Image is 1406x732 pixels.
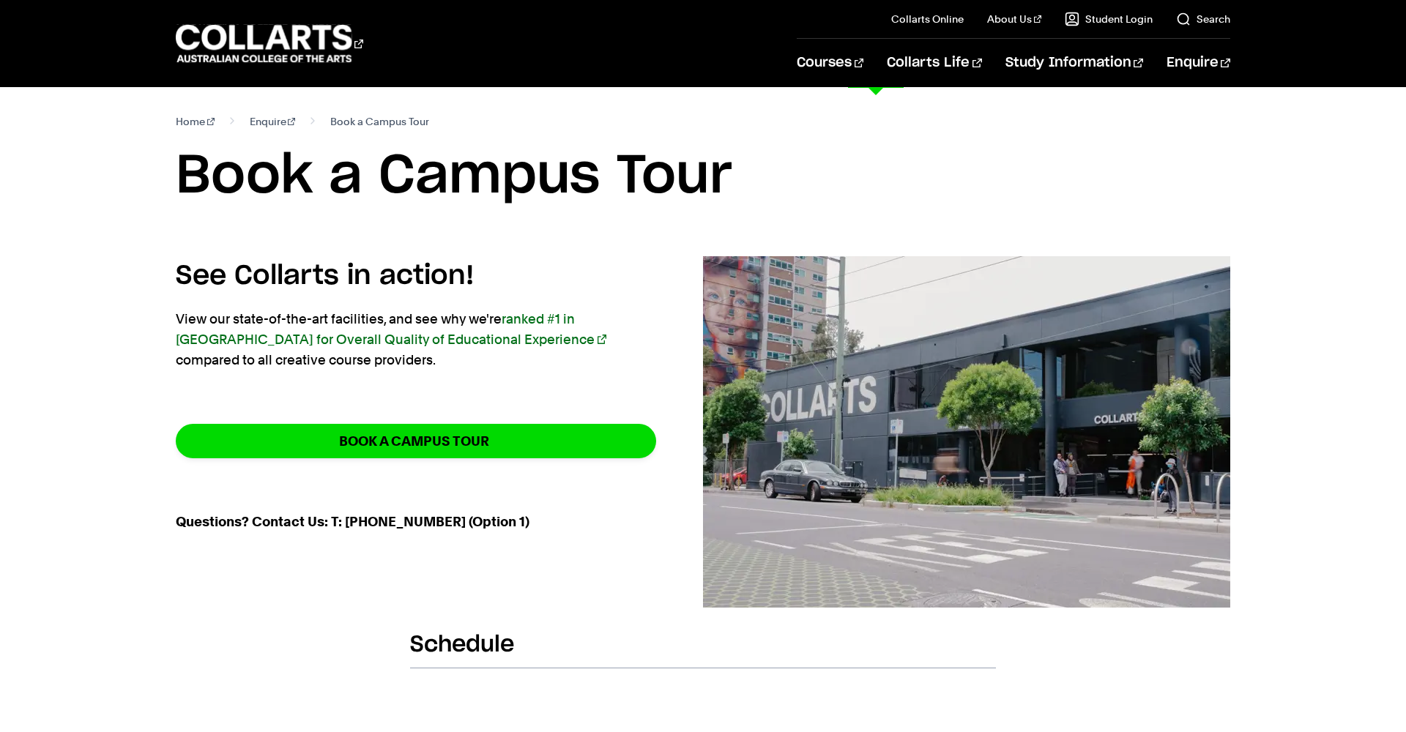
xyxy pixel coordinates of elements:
[176,256,656,296] h4: See Collarts in action!
[176,309,656,370] p: View our state-of-the-art facilities, and see why we're compared to all creative course providers.
[176,514,529,529] strong: Questions? Contact Us: T: [PHONE_NUMBER] (Option 1)
[176,23,363,64] div: Go to homepage
[1176,12,1230,26] a: Search
[250,111,296,132] a: Enquire
[339,433,489,449] strong: BOOK A CAMPUS TOUR
[797,39,863,87] a: Courses
[176,424,656,458] a: BOOK A CAMPUS TOUR
[1065,12,1153,26] a: Student Login
[410,631,996,668] h2: Schedule
[330,111,429,132] span: Book a Campus Tour
[1167,39,1230,87] a: Enquire
[176,111,215,132] a: Home
[887,39,981,87] a: Collarts Life
[987,12,1041,26] a: About Us
[176,143,1230,209] h1: Book a Campus Tour
[1005,39,1143,87] a: Study Information
[891,12,964,26] a: Collarts Online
